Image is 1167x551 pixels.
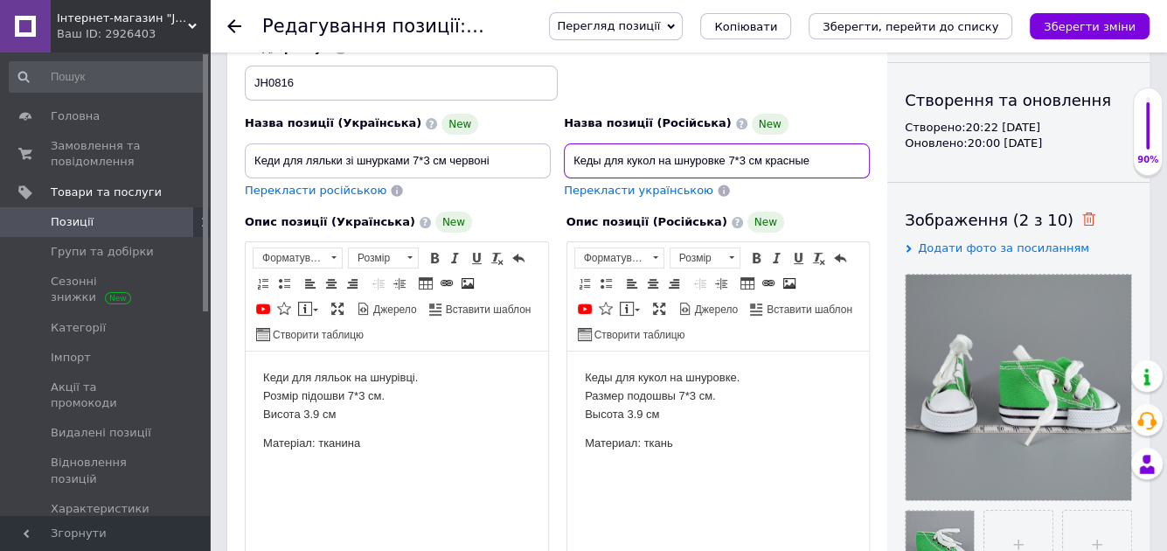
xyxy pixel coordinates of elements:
[557,19,660,32] span: Перегляд позиції
[747,212,784,233] span: New
[295,299,321,318] a: Вставити повідомлення
[51,138,162,170] span: Замовлення та повідомлення
[764,303,852,317] span: Вставити шаблон
[270,328,364,343] span: Створити таблицю
[274,299,294,318] a: Вставити іконку
[51,274,162,305] span: Сезонні знижки
[788,248,808,268] a: Підкреслений (Ctrl+U)
[51,425,151,441] span: Видалені позиції
[254,299,273,318] a: Додати відео з YouTube
[488,248,507,268] a: Видалити форматування
[1030,13,1150,39] button: Зберегти зміни
[254,274,273,293] a: Вставити/видалити нумерований список
[564,184,713,197] span: Перекласти українською
[51,501,149,517] span: Характеристики
[823,20,998,33] i: Зберегти, перейти до списку
[57,10,188,26] span: Інтернет-магазин "Jasmine House"
[714,20,777,33] span: Копіювати
[467,248,486,268] a: Підкреслений (Ctrl+U)
[437,274,456,293] a: Вставити/Редагувати посилання (Ctrl+L)
[245,184,386,197] span: Перекласти російською
[51,350,91,366] span: Імпорт
[427,299,534,318] a: Вставити шаблон
[622,274,642,293] a: По лівому краю
[254,324,366,344] a: Створити таблицю
[51,380,162,411] span: Акції та промокоди
[664,274,684,293] a: По правому краю
[692,303,739,317] span: Джерело
[918,241,1089,255] span: Додати фото за посиланням
[596,299,615,318] a: Вставити іконку
[905,136,1132,151] div: Оновлено: 20:00 [DATE]
[262,16,897,37] h1: Редагування позиції: Кеди для ляльки зі шнурками 7*3 см зелені
[905,89,1132,111] div: Створення та оновлення
[51,455,162,486] span: Відновлення позицій
[322,274,341,293] a: По центру
[51,214,94,230] span: Позиції
[371,303,417,317] span: Джерело
[274,274,294,293] a: Вставити/видалити маркований список
[57,26,210,42] div: Ваш ID: 2926403
[441,114,478,135] span: New
[564,143,870,178] input: Наприклад, H&M жіноча сукня зелена 38 розмір вечірня максі з блискітками
[649,299,669,318] a: Максимізувати
[809,13,1012,39] button: Зберегти, перейти до списку
[575,274,594,293] a: Вставити/видалити нумерований список
[700,13,791,39] button: Копіювати
[747,299,855,318] a: Вставити шаблон
[830,248,850,268] a: Повернути (Ctrl+Z)
[390,274,409,293] a: Збільшити відступ
[349,248,401,268] span: Розмір
[51,320,106,336] span: Категорії
[9,61,206,93] input: Пошук
[443,303,531,317] span: Вставити шаблон
[435,212,472,233] span: New
[564,116,732,129] span: Назва позиції (Російська)
[596,274,615,293] a: Вставити/видалити маркований список
[691,274,710,293] a: Зменшити відступ
[575,248,647,268] span: Форматування
[676,299,741,318] a: Джерело
[759,274,778,293] a: Вставити/Редагувати посилання (Ctrl+L)
[768,248,787,268] a: Курсив (Ctrl+I)
[51,244,154,260] span: Групи та добірки
[752,114,788,135] span: New
[575,324,688,344] a: Створити таблицю
[343,274,362,293] a: По правому краю
[51,185,162,200] span: Товари та послуги
[328,299,347,318] a: Максимізувати
[416,274,435,293] a: Таблиця
[575,299,594,318] a: Додати відео з YouTube
[254,248,325,268] span: Форматування
[509,248,528,268] a: Повернути (Ctrl+Z)
[253,248,343,269] a: Форматування
[905,120,1132,136] div: Створено: 20:22 [DATE]
[245,215,415,228] span: Опис позиції (Українська)
[446,248,465,268] a: Курсив (Ctrl+I)
[905,209,1132,231] div: Зображення (2 з 10)
[780,274,799,293] a: Зображення
[566,215,727,228] span: Опис позиції (Російська)
[712,274,731,293] a: Збільшити відступ
[670,248,723,268] span: Розмір
[643,274,663,293] a: По центру
[51,108,100,124] span: Головна
[458,274,477,293] a: Зображення
[227,19,241,33] div: Повернутися назад
[1044,20,1136,33] i: Зберегти зміни
[425,248,444,268] a: Жирний (Ctrl+B)
[747,248,766,268] a: Жирний (Ctrl+B)
[809,248,829,268] a: Видалити форматування
[245,143,551,178] input: Наприклад, H&M жіноча сукня зелена 38 розмір вечірня максі з блискітками
[245,116,421,129] span: Назва позиції (Українська)
[369,274,388,293] a: Зменшити відступ
[574,248,664,269] a: Форматування
[301,274,320,293] a: По лівому краю
[670,248,740,269] a: Розмір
